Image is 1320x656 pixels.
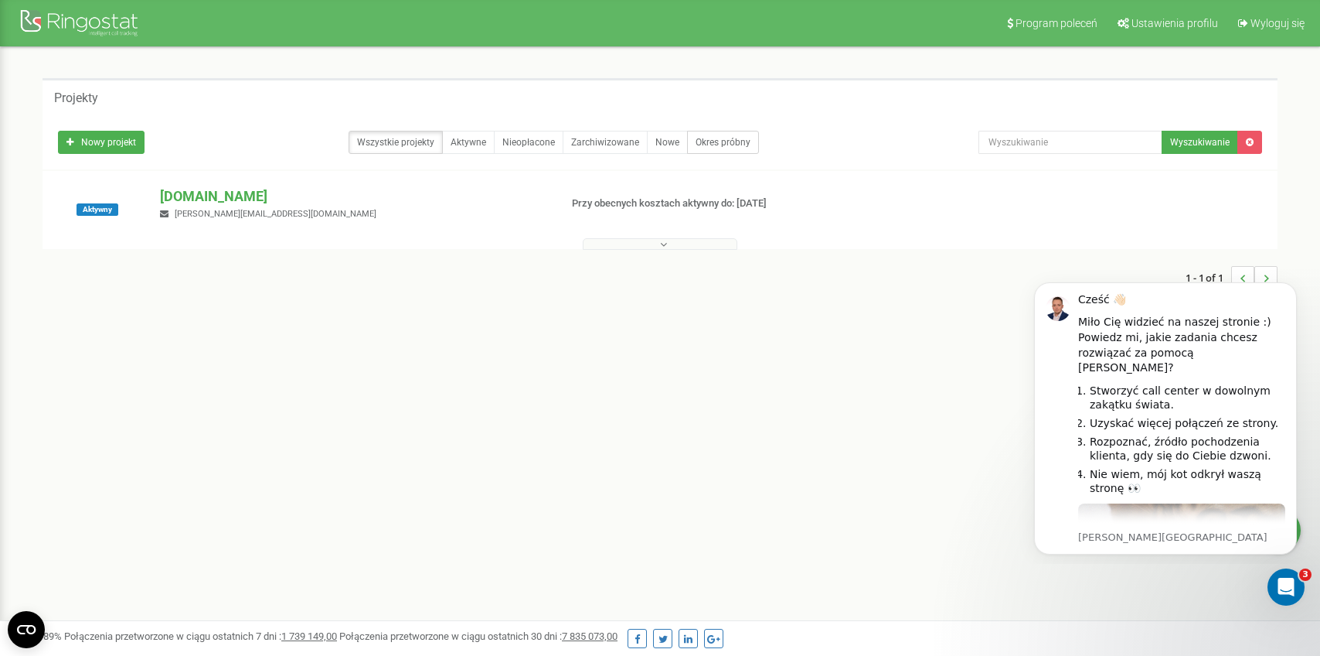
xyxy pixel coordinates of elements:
[494,131,563,154] a: Nieopłacone
[349,131,443,154] a: Wszystkie projekty
[1131,17,1218,29] span: Ustawienia profilu
[647,131,688,154] a: Nowe
[58,131,145,154] a: Nowy projekt
[1267,569,1305,606] iframe: Intercom live chat
[687,131,759,154] a: Okres próbny
[1162,131,1238,154] button: Wyszukiwanie
[1250,17,1305,29] span: Wyloguj się
[1186,251,1277,305] nav: ...
[175,209,376,219] span: [PERSON_NAME][EMAIL_ADDRESS][DOMAIN_NAME]
[1299,569,1311,581] span: 3
[978,131,1162,154] input: Wyszukiwanie
[442,131,495,154] a: Aktywne
[160,186,546,207] p: [DOMAIN_NAME]
[8,611,45,648] button: Open CMP widget
[1016,17,1097,29] span: Program poleceń
[339,630,617,642] span: Połączenia przetworzone w ciągu ostatnich 30 dni :
[1011,268,1320,564] iframe: Intercom notifications wiadomość
[281,630,337,642] u: 1 739 149,00
[77,203,118,216] span: Aktywny
[562,630,617,642] u: 7 835 073,00
[64,630,337,642] span: Połączenia przetworzone w ciągu ostatnich 7 dni :
[563,131,648,154] a: Zarchiwizowane
[1186,266,1231,289] span: 1 - 1 of 1
[54,91,98,105] h5: Projekty
[572,196,856,211] p: Przy obecnych kosztach aktywny do: [DATE]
